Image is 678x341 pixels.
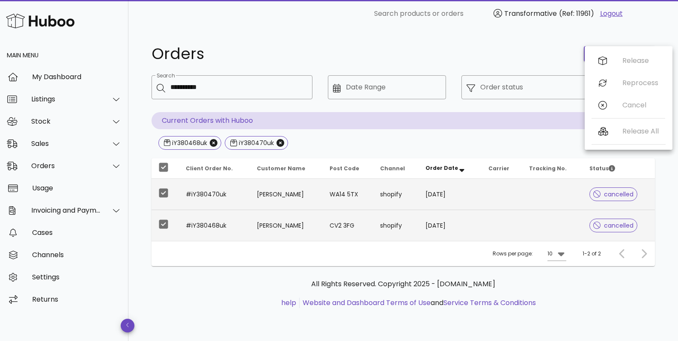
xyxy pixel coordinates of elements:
button: order actions [584,46,655,62]
span: Client Order No. [186,165,233,172]
td: [DATE] [419,210,482,241]
span: cancelled [593,222,634,228]
td: shopify [373,179,418,210]
th: Post Code [323,158,373,179]
span: Carrier [488,165,509,172]
div: 1-2 of 2 [583,250,601,258]
div: iY380470uk [237,139,274,147]
td: shopify [373,210,418,241]
div: Channels [32,251,122,259]
span: Transformative [504,9,557,18]
label: Search [157,73,175,79]
td: CV2 3FG [323,210,373,241]
div: My Dashboard [32,73,122,81]
td: WA14 5TX [323,179,373,210]
span: Status [589,165,615,172]
p: Current Orders with Huboo [152,112,655,129]
th: Status [583,158,655,179]
th: Tracking No. [522,158,583,179]
td: #iY380468uk [179,210,250,241]
span: (Ref: 11961) [559,9,594,18]
div: Rows per page: [493,241,566,266]
th: Client Order No. [179,158,250,179]
div: Cases [32,228,122,237]
div: Usage [32,184,122,192]
div: Returns [32,295,122,303]
button: Close [277,139,284,147]
a: Website and Dashboard Terms of Use [303,298,431,308]
div: Sales [31,139,101,148]
div: iY380468uk [170,139,207,147]
th: Carrier [482,158,522,179]
a: Logout [600,9,623,19]
span: Customer Name [257,165,305,172]
div: Invoicing and Payments [31,206,101,214]
td: [PERSON_NAME] [250,179,323,210]
span: Post Code [330,165,359,172]
td: #iY380470uk [179,179,250,210]
li: and [300,298,536,308]
span: Tracking No. [529,165,567,172]
span: Channel [380,165,405,172]
h1: Orders [152,46,574,62]
th: Order Date: Sorted descending. Activate to remove sorting. [419,158,482,179]
div: 10 [547,250,553,258]
div: Listings [31,95,101,103]
th: Channel [373,158,418,179]
p: All Rights Reserved. Copyright 2025 - [DOMAIN_NAME] [158,279,648,289]
span: cancelled [593,191,634,197]
td: [DATE] [419,179,482,210]
div: Stock [31,117,101,125]
div: Orders [31,162,101,170]
div: Settings [32,273,122,281]
img: Huboo Logo [6,12,74,30]
button: Close [210,139,217,147]
span: Order Date [425,164,458,172]
th: Customer Name [250,158,323,179]
div: 10Rows per page: [547,247,566,261]
td: [PERSON_NAME] [250,210,323,241]
a: help [281,298,296,308]
a: Service Terms & Conditions [443,298,536,308]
